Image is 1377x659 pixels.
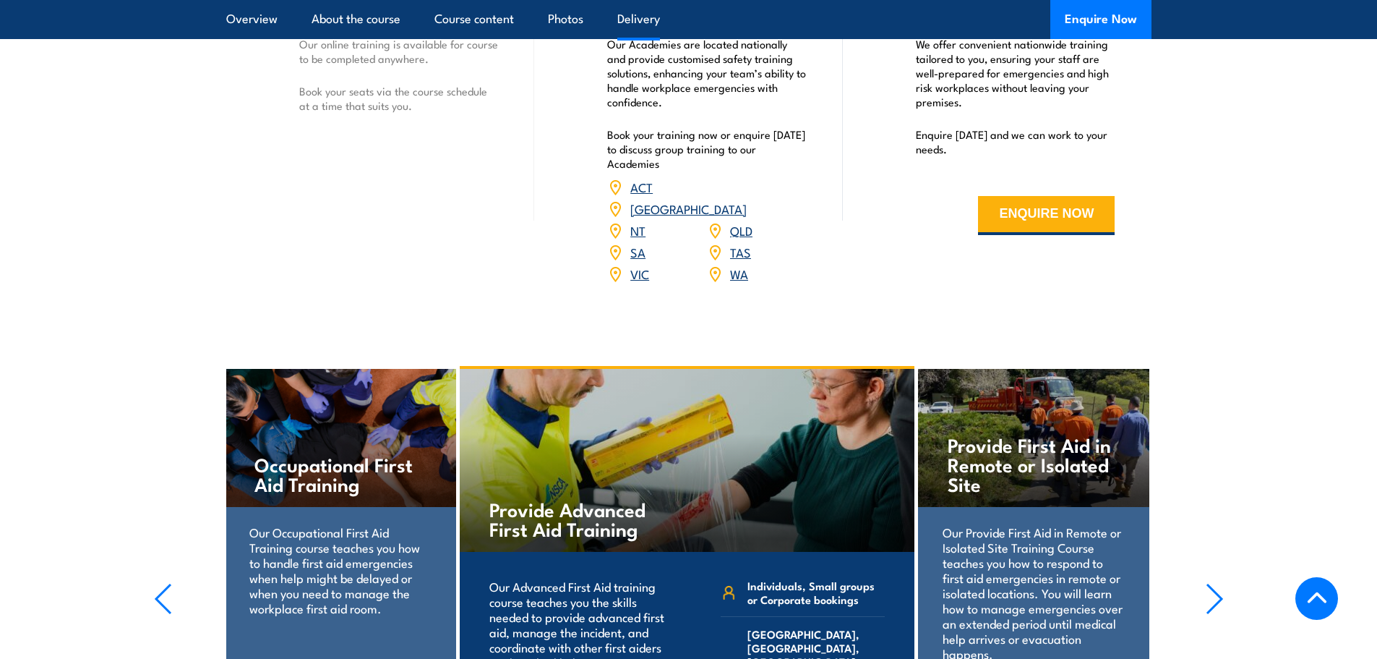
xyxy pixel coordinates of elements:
[299,84,499,113] p: Book your seats via the course schedule at a time that suits you.
[747,579,885,606] span: Individuals, Small groups or Corporate bookings
[630,221,645,239] a: NT
[916,37,1115,109] p: We offer convenient nationwide training tailored to you, ensuring your staff are well-prepared fo...
[978,196,1115,235] button: ENQUIRE NOW
[630,243,645,260] a: SA
[730,265,748,282] a: WA
[948,435,1119,493] h4: Provide First Aid in Remote or Isolated Site
[730,221,752,239] a: QLD
[607,127,807,171] p: Book your training now or enquire [DATE] to discuss group training to our Academies
[254,454,426,493] h4: Occupational First Aid Training
[607,37,807,109] p: Our Academies are located nationally and provide customised safety training solutions, enhancing ...
[299,37,499,66] p: Our online training is available for course to be completed anywhere.
[489,499,659,538] h4: Provide Advanced First Aid Training
[630,200,747,217] a: [GEOGRAPHIC_DATA]
[730,243,751,260] a: TAS
[916,127,1115,156] p: Enquire [DATE] and we can work to your needs.
[630,265,649,282] a: VIC
[249,524,431,616] p: Our Occupational First Aid Training course teaches you how to handle first aid emergencies when h...
[630,178,653,195] a: ACT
